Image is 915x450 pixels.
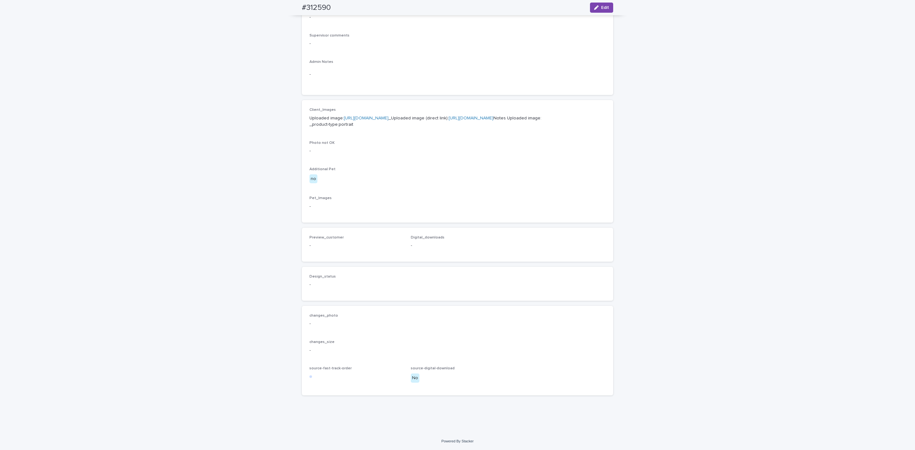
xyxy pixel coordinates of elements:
a: [URL][DOMAIN_NAME] [344,116,389,120]
button: Edit [590,3,613,13]
span: Additional Pet [309,167,335,171]
a: Powered By Stacker [441,439,473,443]
span: Pet_Images [309,196,332,200]
p: Uploaded image: _Uploaded image (direct link): Notes Uploaded image: _product-type:portrait [309,115,606,128]
div: no [309,174,317,184]
h2: #312590 [302,3,331,12]
span: changes_photo [309,314,338,318]
p: - [309,242,403,249]
p: - [309,281,403,288]
span: Admin Notes [309,60,333,64]
p: - [309,148,606,154]
span: Edit [601,5,609,10]
span: Design_status [309,275,336,279]
p: - [309,203,606,210]
p: - [309,14,606,21]
div: No [411,373,419,383]
span: Client_Images [309,108,336,112]
p: - [411,242,505,249]
p: - [309,320,606,327]
span: changes_size [309,340,335,344]
span: Preview_customer [309,236,344,239]
span: Supervisor comments [309,34,349,37]
span: Digital_downloads [411,236,444,239]
span: Photo not OK [309,141,335,145]
p: - [309,347,606,354]
p: - [309,40,606,47]
p: - [309,71,606,78]
a: [URL][DOMAIN_NAME] [449,116,493,120]
span: source-fast-track-order [309,366,352,370]
span: source-digital-download [411,366,455,370]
